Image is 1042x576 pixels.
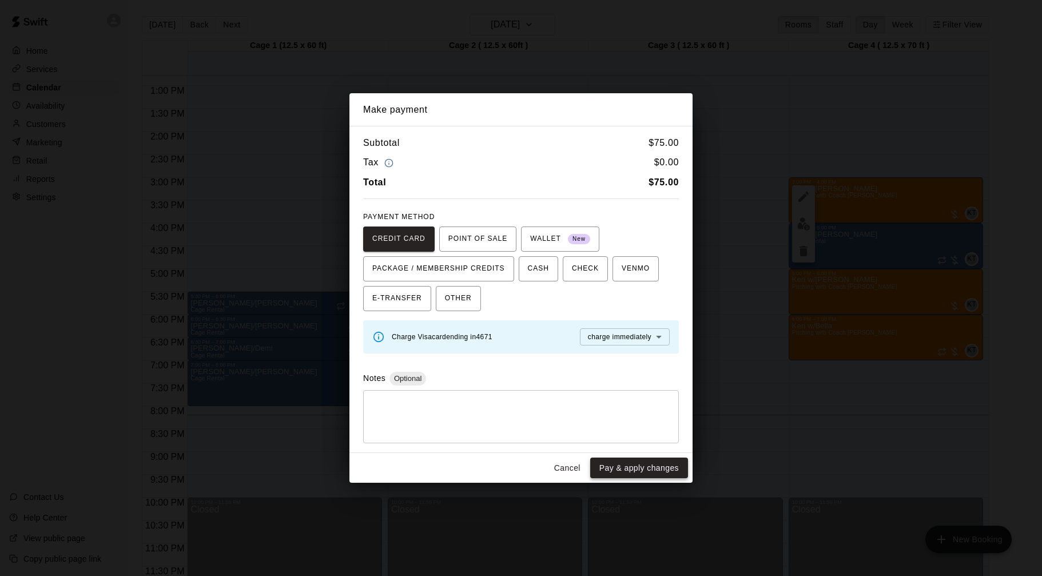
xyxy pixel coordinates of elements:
button: Cancel [549,458,586,479]
span: E-TRANSFER [372,289,422,308]
span: CREDIT CARD [372,230,425,248]
span: PAYMENT METHOD [363,213,435,221]
b: Total [363,177,386,187]
label: Notes [363,374,385,383]
h2: Make payment [349,93,693,126]
button: WALLET New [521,227,599,252]
button: CHECK [563,256,608,281]
span: POINT OF SALE [448,230,507,248]
b: $ 75.00 [649,177,679,187]
span: New [568,232,590,247]
button: OTHER [436,286,481,311]
button: CREDIT CARD [363,227,435,252]
button: CASH [519,256,558,281]
h6: $ 0.00 [654,155,679,170]
span: WALLET [530,230,590,248]
button: POINT OF SALE [439,227,516,252]
span: VENMO [622,260,650,278]
h6: $ 75.00 [649,136,679,150]
span: PACKAGE / MEMBERSHIP CREDITS [372,260,505,278]
span: CHECK [572,260,599,278]
button: Pay & apply changes [590,458,688,479]
span: CASH [528,260,549,278]
button: PACKAGE / MEMBERSHIP CREDITS [363,256,514,281]
span: OTHER [445,289,472,308]
h6: Subtotal [363,136,400,150]
h6: Tax [363,155,396,170]
button: VENMO [613,256,659,281]
span: Charge Visa card ending in 4671 [392,333,492,341]
span: Optional [389,374,426,383]
button: E-TRANSFER [363,286,431,311]
span: charge immediately [588,333,651,341]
